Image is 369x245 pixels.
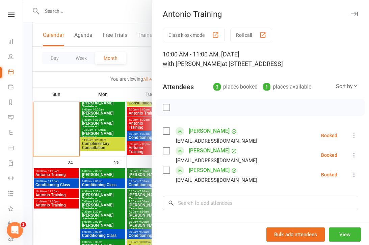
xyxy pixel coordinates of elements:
[263,83,270,91] div: 1
[189,145,230,156] a: [PERSON_NAME]
[321,153,337,157] div: Booked
[8,80,23,95] a: Payments
[189,126,230,137] a: [PERSON_NAME]
[321,172,337,177] div: Booked
[8,50,23,65] a: People
[163,196,358,210] input: Search to add attendees
[189,165,230,176] a: [PERSON_NAME]
[7,222,23,238] iframe: Intercom live chat
[213,82,258,92] div: places booked
[222,60,283,67] span: at [STREET_ADDRESS]
[163,29,225,41] button: Class kiosk mode
[176,137,257,145] div: [EMAIL_ADDRESS][DOMAIN_NAME]
[8,217,23,232] a: General attendance kiosk mode
[8,34,23,50] a: Dashboard
[163,50,358,69] div: 10:00 AM - 11:00 AM, [DATE]
[176,156,257,165] div: [EMAIL_ADDRESS][DOMAIN_NAME]
[176,176,257,185] div: [EMAIL_ADDRESS][DOMAIN_NAME]
[163,82,194,92] div: Attendees
[266,227,325,242] button: Bulk add attendees
[321,133,337,138] div: Booked
[336,82,358,91] div: Sort by
[152,9,369,19] div: Antonio Training
[329,227,361,242] button: View
[8,141,23,156] a: Product Sales
[263,82,311,92] div: places available
[21,222,26,227] span: 1
[230,29,272,41] button: Roll call
[8,65,23,80] a: Calendar
[8,202,23,217] a: What's New
[163,60,222,67] span: with [PERSON_NAME]
[213,83,221,91] div: 3
[8,95,23,111] a: Reports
